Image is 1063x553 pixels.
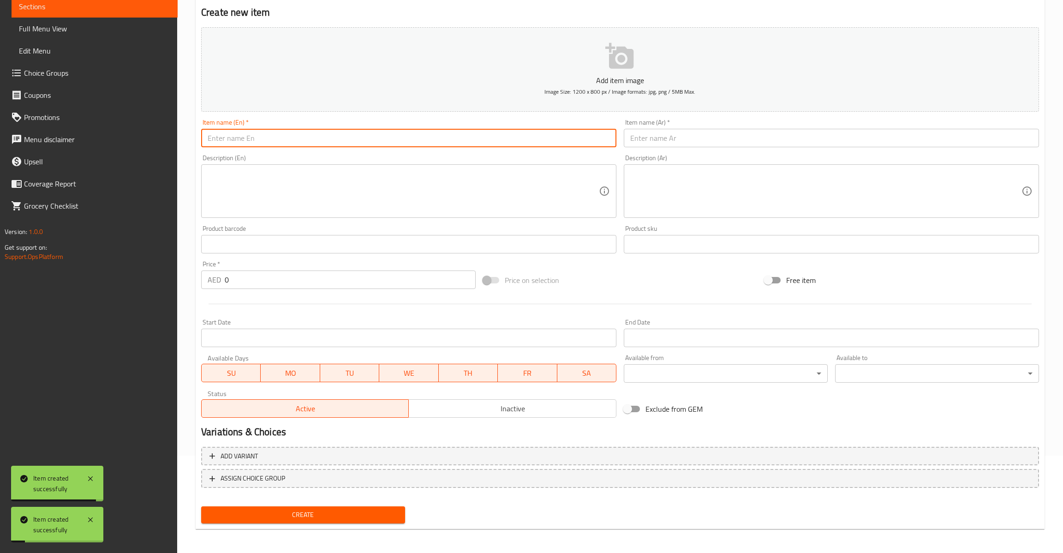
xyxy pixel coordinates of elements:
[12,18,178,40] a: Full Menu View
[24,112,170,123] span: Promotions
[383,367,435,380] span: WE
[221,473,285,484] span: ASSIGN CHOICE GROUP
[561,367,613,380] span: SA
[5,226,27,238] span: Version:
[505,275,559,286] span: Price on selection
[33,514,78,535] div: Item created successfully
[4,106,178,128] a: Promotions
[19,23,170,34] span: Full Menu View
[24,90,170,101] span: Coupons
[209,509,398,521] span: Create
[624,129,1039,147] input: Enter name Ar
[324,367,376,380] span: TU
[201,364,261,382] button: SU
[19,1,170,12] span: Sections
[24,134,170,145] span: Menu disclaimer
[264,367,316,380] span: MO
[4,150,178,173] a: Upsell
[261,364,320,382] button: MO
[205,402,405,415] span: Active
[835,364,1039,383] div: ​
[4,195,178,217] a: Grocery Checklist
[12,40,178,62] a: Edit Menu
[201,129,616,147] input: Enter name En
[624,235,1039,253] input: Please enter product sku
[786,275,816,286] span: Free item
[442,367,494,380] span: TH
[624,364,828,383] div: ​
[221,451,258,462] span: Add variant
[24,67,170,78] span: Choice Groups
[408,399,616,418] button: Inactive
[201,6,1039,19] h2: Create new item
[225,270,476,289] input: Please enter price
[557,364,616,382] button: SA
[24,156,170,167] span: Upsell
[201,469,1039,488] button: ASSIGN CHOICE GROUP
[4,62,178,84] a: Choice Groups
[4,84,178,106] a: Coupons
[201,506,405,523] button: Create
[201,447,1039,466] button: Add variant
[379,364,438,382] button: WE
[208,274,221,285] p: AED
[201,425,1039,439] h2: Variations & Choices
[645,403,703,415] span: Exclude from GEM
[205,367,257,380] span: SU
[412,402,612,415] span: Inactive
[201,399,409,418] button: Active
[24,178,170,189] span: Coverage Report
[215,75,1025,86] p: Add item image
[439,364,498,382] button: TH
[498,364,557,382] button: FR
[320,364,379,382] button: TU
[19,45,170,56] span: Edit Menu
[502,367,553,380] span: FR
[29,226,43,238] span: 1.0.0
[544,86,695,97] span: Image Size: 1200 x 800 px / Image formats: jpg, png / 5MB Max.
[201,235,616,253] input: Please enter product barcode
[5,251,63,263] a: Support.OpsPlatform
[33,473,78,494] div: Item created successfully
[5,241,47,253] span: Get support on:
[4,173,178,195] a: Coverage Report
[4,128,178,150] a: Menu disclaimer
[201,27,1039,112] button: Add item imageImage Size: 1200 x 800 px / Image formats: jpg, png / 5MB Max.
[24,200,170,211] span: Grocery Checklist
